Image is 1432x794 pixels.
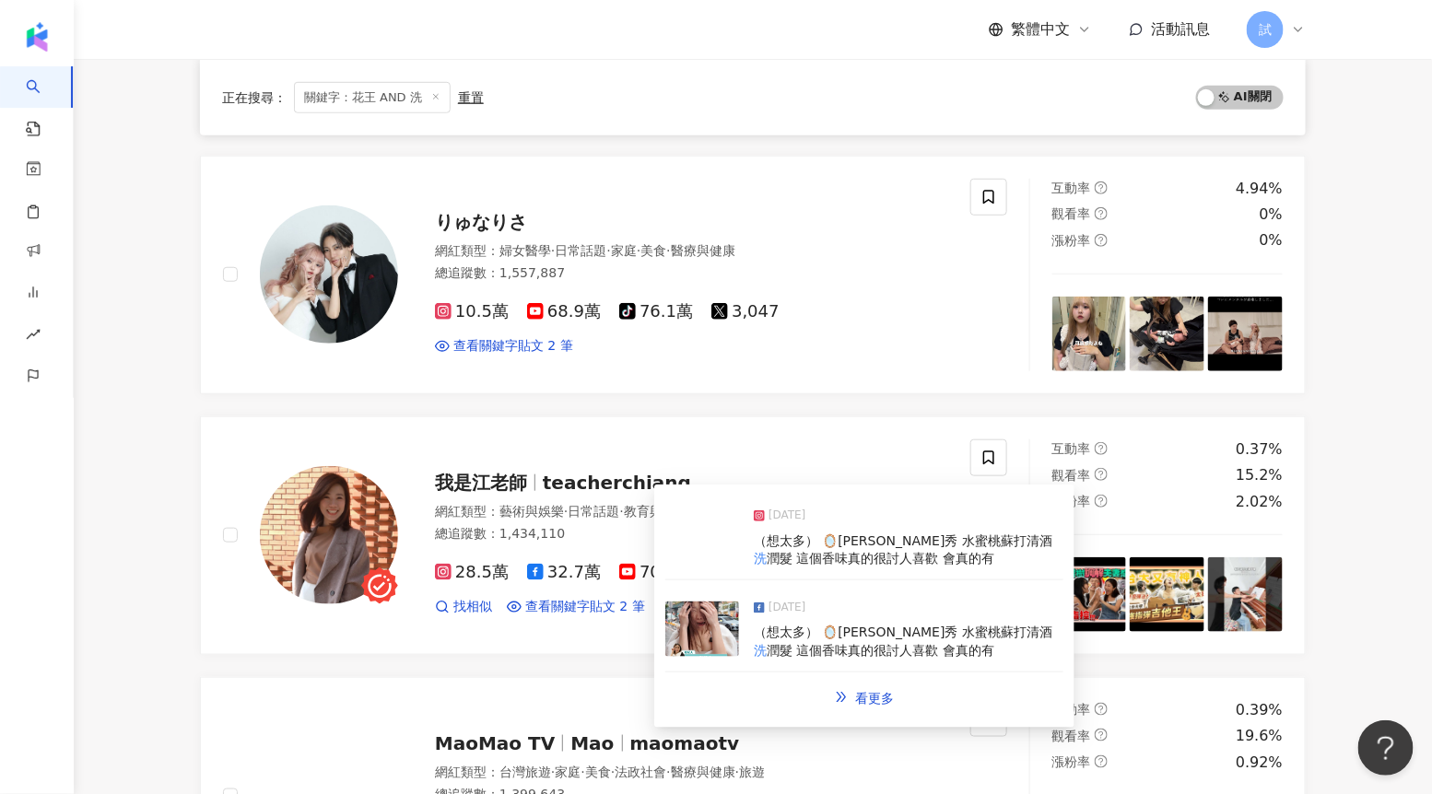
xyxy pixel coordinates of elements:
[1095,207,1108,220] span: question-circle
[1208,297,1283,371] img: post-image
[1011,19,1070,40] span: 繁體中文
[619,302,693,321] span: 76.1萬
[855,691,894,706] span: 看更多
[1095,755,1108,768] span: question-circle
[1236,179,1283,199] div: 4.94%
[581,765,584,779] span: ·
[1259,19,1272,40] span: 試
[1095,181,1108,194] span: question-circle
[754,551,767,566] mark: 洗
[1095,729,1108,741] span: question-circle
[200,416,1306,655] a: KOL Avatar我是江老師teacherchiang網紅類型：藝術與娛樂·日常話題·教育與學習·家庭·生活風格·音樂·旅遊總追蹤數：1,434,11028.5萬32.7萬70.8萬11.5萬...
[637,243,640,258] span: ·
[769,599,806,617] span: [DATE]
[1052,754,1091,769] span: 漲粉率
[260,466,398,604] img: KOL Avatar
[435,472,527,494] span: 我是江老師
[568,504,619,519] span: 日常話題
[435,598,492,616] a: 找相似
[1052,702,1091,717] span: 互動率
[665,509,739,565] img: post-image
[1095,495,1108,508] span: question-circle
[769,507,806,525] span: [DATE]
[435,525,948,543] div: 總追蹤數 ： 1,434,110
[1260,230,1283,251] div: 0%
[499,504,564,519] span: 藝術與娛樂
[1236,465,1283,485] div: 15.2%
[1052,729,1091,743] span: 觀看率
[611,243,637,258] span: 家庭
[665,601,739,657] img: post-image
[619,504,623,519] span: ·
[835,691,848,704] span: double-right
[1052,233,1091,248] span: 漲粉率
[435,732,555,754] span: MaoMao TV
[666,243,670,258] span: ·
[1052,494,1091,508] span: 漲粉率
[551,243,555,258] span: ·
[1095,234,1108,247] span: question-circle
[606,243,610,258] span: ·
[458,89,484,104] div: 重置
[435,503,948,521] div: 網紅類型 ：
[507,598,645,616] a: 查看關鍵字貼文 2 筆
[1052,181,1091,195] span: 互動率
[816,680,913,717] a: double-right看更多
[570,732,614,754] span: Mao
[666,765,670,779] span: ·
[735,765,739,779] span: ·
[1130,557,1204,632] img: post-image
[435,764,948,782] div: 網紅類型 ：
[435,302,509,321] span: 10.5萬
[555,765,581,779] span: 家庭
[611,765,615,779] span: ·
[1208,557,1283,632] img: post-image
[1130,297,1204,371] img: post-image
[767,643,994,658] span: 潤髮 這個香味真的很討人喜歡 會真的有
[527,302,601,321] span: 68.9萬
[564,504,568,519] span: ·
[671,243,735,258] span: 醫療與健康
[453,337,573,356] span: 查看關鍵字貼文 2 筆
[435,264,948,283] div: 總追蹤數 ： 1,557,887
[1095,703,1108,716] span: question-circle
[1095,468,1108,481] span: question-circle
[1260,204,1283,225] div: 0%
[739,765,765,779] span: 旅遊
[1236,726,1283,746] div: 19.6%
[1052,468,1091,483] span: 觀看率
[754,533,1052,548] span: （想太多） 🪞[PERSON_NAME]秀 水蜜桃蘇打清酒
[453,598,492,616] span: 找相似
[22,22,52,52] img: logo icon
[435,211,527,233] span: りゅなりさ
[1236,753,1283,773] div: 0.92%
[630,732,740,754] span: maomaotv
[26,66,63,138] a: search
[1052,441,1091,456] span: 互動率
[1358,720,1414,776] iframe: Help Scout Beacon - Open
[527,563,601,582] span: 32.7萬
[26,316,41,357] span: rise
[499,243,551,258] span: 婦女醫學
[767,551,994,566] span: 潤髮 這個香味真的很討人喜歡 會真的有
[1052,557,1127,632] img: post-image
[671,765,735,779] span: 醫療與健康
[1052,297,1127,371] img: post-image
[499,765,551,779] span: 台灣旅遊
[435,563,509,582] span: 28.5萬
[640,243,666,258] span: 美食
[624,504,688,519] span: 教育與學習
[1095,442,1108,455] span: question-circle
[555,243,606,258] span: 日常話題
[294,81,451,112] span: 關鍵字：花王 AND 洗
[435,242,948,261] div: 網紅類型 ：
[619,563,693,582] span: 70.8萬
[1151,20,1210,38] span: 活動訊息
[1052,206,1091,221] span: 觀看率
[585,765,611,779] span: 美食
[435,337,573,356] a: 查看關鍵字貼文 2 筆
[200,156,1306,394] a: KOL Avatarりゅなりさ網紅類型：婦女醫學·日常話題·家庭·美食·醫療與健康總追蹤數：1,557,88710.5萬68.9萬76.1萬3,047查看關鍵字貼文 2 筆互動率question...
[711,302,780,321] span: 3,047
[615,765,666,779] span: 法政社會
[1236,492,1283,512] div: 2.02%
